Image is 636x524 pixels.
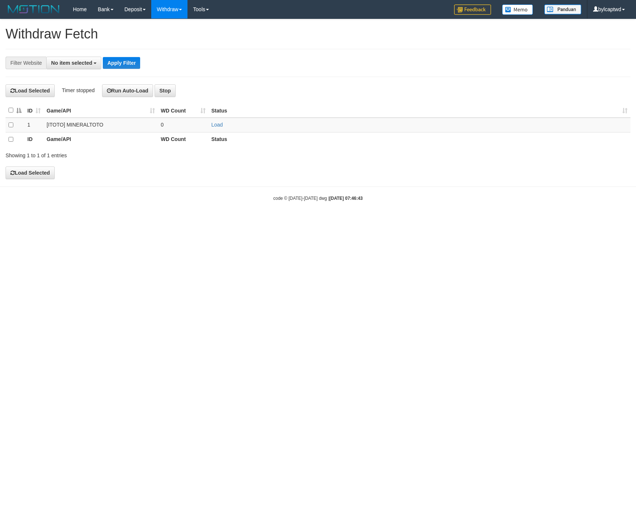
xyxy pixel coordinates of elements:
[158,132,209,147] th: WD Count
[502,4,533,15] img: Button%20Memo.svg
[209,132,631,147] th: Status
[273,196,363,201] small: code © [DATE]-[DATE] dwg |
[103,57,140,69] button: Apply Filter
[6,27,630,41] h1: Withdraw Fetch
[158,103,209,118] th: WD Count: activate to sort column ascending
[6,167,55,179] button: Load Selected
[51,60,92,66] span: No item selected
[212,122,223,128] a: Load
[544,4,581,14] img: panduan.png
[24,132,44,147] th: ID
[454,4,491,15] img: Feedback.jpg
[6,149,260,159] div: Showing 1 to 1 of 1 entries
[329,196,363,201] strong: [DATE] 07:46:43
[155,84,176,97] button: Stop
[62,87,95,93] span: Timer stopped
[102,84,153,97] button: Run Auto-Load
[6,57,46,69] div: Filter Website
[6,4,62,15] img: MOTION_logo.png
[24,103,44,118] th: ID: activate to sort column ascending
[24,118,44,132] td: 1
[209,103,631,118] th: Status: activate to sort column ascending
[44,118,158,132] td: [ITOTO] MINERALTOTO
[44,132,158,147] th: Game/API
[161,122,164,128] span: 0
[44,103,158,118] th: Game/API: activate to sort column ascending
[6,84,55,97] button: Load Selected
[46,57,101,69] button: No item selected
